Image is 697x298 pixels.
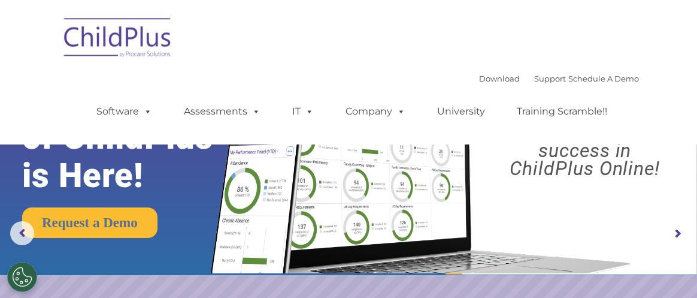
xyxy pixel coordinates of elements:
a: IT [280,100,326,124]
a: Schedule A Demo [568,74,639,83]
a: Training Scramble!! [505,100,619,124]
rs-layer: The Future of ChildPlus is Here! [22,80,245,195]
a: Software [84,100,164,124]
rs-layer: Boost your productivity and streamline your success in ChildPlus Online! [481,88,688,177]
img: ChildPlus by Procare Solutions [58,10,178,70]
a: Support [534,74,566,83]
button: Cookies Settings [7,262,37,292]
a: Request a Demo [22,207,157,238]
a: University [425,100,497,124]
a: Assessments [172,100,272,124]
font: | [479,74,639,83]
a: Download [479,74,520,83]
a: Company [334,100,417,124]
